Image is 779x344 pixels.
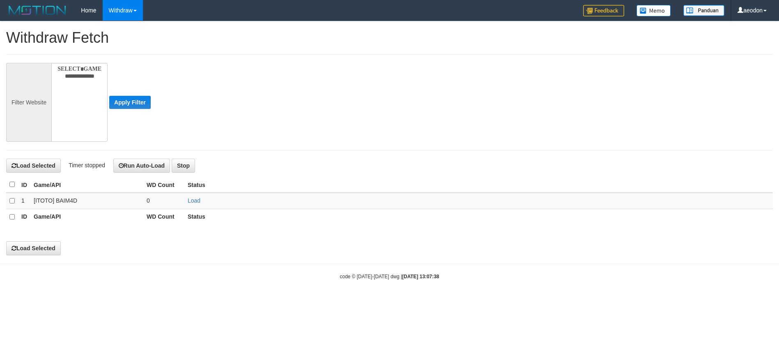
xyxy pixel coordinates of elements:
[6,30,773,46] h1: Withdraw Fetch
[143,209,184,225] th: WD Count
[30,177,143,193] th: Game/API
[69,162,105,169] span: Timer stopped
[143,177,184,193] th: WD Count
[188,197,200,204] a: Load
[18,209,30,225] th: ID
[109,96,151,109] button: Apply Filter
[30,193,143,209] td: [ITOTO] BAIM4D
[6,4,69,16] img: MOTION_logo.png
[340,274,439,279] small: code © [DATE]-[DATE] dwg |
[683,5,724,16] img: panduan.png
[184,209,773,225] th: Status
[6,159,61,173] button: Load Selected
[637,5,671,16] img: Button%20Memo.svg
[147,197,150,204] span: 0
[402,274,439,279] strong: [DATE] 13:07:38
[18,177,30,193] th: ID
[30,209,143,225] th: Game/API
[18,193,30,209] td: 1
[6,241,61,255] button: Load Selected
[172,159,195,173] button: Stop
[6,63,51,142] div: Filter Website
[583,5,624,16] img: Feedback.jpg
[184,177,773,193] th: Status
[113,159,170,173] button: Run Auto-Load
